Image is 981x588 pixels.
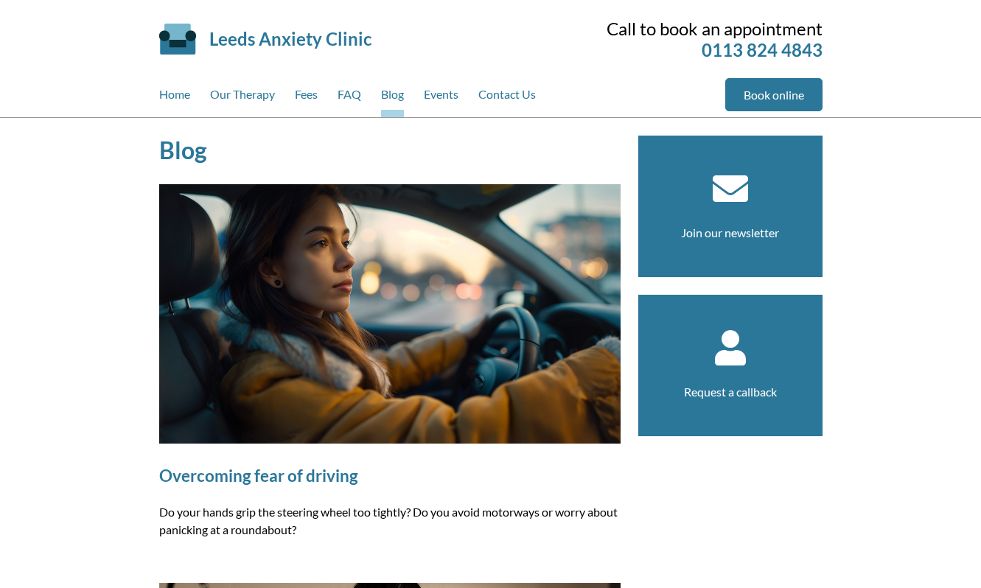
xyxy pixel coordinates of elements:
[295,78,318,117] a: Fees
[159,136,621,164] h1: Blog
[210,78,275,117] a: Our Therapy
[381,78,404,117] a: Blog
[159,466,358,486] a: Overcoming fear of driving
[159,78,190,117] a: Home
[725,78,823,111] a: Book online
[424,78,458,117] a: Events
[684,385,777,399] a: Request a callback
[159,184,621,444] img: Young woman driving at dusk, wearing a yellow fur-lined jacket, focused expression, city lights b...
[209,28,371,49] a: Leeds Anxiety Clinic
[478,78,536,117] a: Contact Us
[681,225,779,239] a: Join our newsletter
[702,39,823,60] a: 0113 824 4843
[159,503,621,539] p: Do your hands grip the steering wheel too tightly? Do you avoid motorways or worry about panickin...
[338,78,361,117] a: FAQ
